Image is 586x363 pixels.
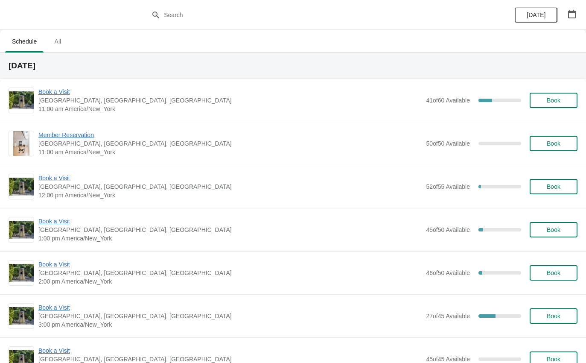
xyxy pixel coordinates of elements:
span: [GEOGRAPHIC_DATA], [GEOGRAPHIC_DATA], [GEOGRAPHIC_DATA] [38,225,422,234]
button: [DATE] [515,7,557,23]
span: 46 of 50 Available [426,269,470,276]
span: All [47,34,68,49]
span: 45 of 45 Available [426,356,470,363]
button: Book [530,222,577,237]
img: Book a Visit | The Noguchi Museum, 33rd Road, Queens, NY, USA | 3:00 pm America/New_York [9,307,34,325]
span: Book a Visit [38,88,422,96]
span: [GEOGRAPHIC_DATA], [GEOGRAPHIC_DATA], [GEOGRAPHIC_DATA] [38,312,422,320]
button: Book [530,308,577,324]
img: Book a Visit | The Noguchi Museum, 33rd Road, Queens, NY, USA | 12:00 pm America/New_York [9,178,34,196]
img: Book a Visit | The Noguchi Museum, 33rd Road, Queens, NY, USA | 2:00 pm America/New_York [9,264,34,282]
button: Book [530,265,577,281]
span: [GEOGRAPHIC_DATA], [GEOGRAPHIC_DATA], [GEOGRAPHIC_DATA] [38,139,422,148]
span: Book a Visit [38,217,422,225]
span: Book [547,313,560,319]
img: Book a Visit | The Noguchi Museum, 33rd Road, Queens, NY, USA | 11:00 am America/New_York [9,91,34,109]
span: Book a Visit [38,303,422,312]
h2: [DATE] [9,61,577,70]
span: Book a Visit [38,346,422,355]
span: 41 of 60 Available [426,97,470,104]
span: Book a Visit [38,260,422,269]
span: Book [547,269,560,276]
button: Book [530,136,577,151]
span: 45 of 50 Available [426,226,470,233]
span: 52 of 55 Available [426,183,470,190]
span: Book [547,183,560,190]
button: Book [530,93,577,108]
button: Book [530,179,577,194]
span: 2:00 pm America/New_York [38,277,422,286]
span: 11:00 am America/New_York [38,105,422,113]
span: 1:00 pm America/New_York [38,234,422,243]
span: Schedule [5,34,44,49]
span: Book [547,356,560,363]
span: 3:00 pm America/New_York [38,320,422,329]
span: Book [547,226,560,233]
img: Book a Visit | The Noguchi Museum, 33rd Road, Queens, NY, USA | 1:00 pm America/New_York [9,221,34,239]
span: [GEOGRAPHIC_DATA], [GEOGRAPHIC_DATA], [GEOGRAPHIC_DATA] [38,96,422,105]
span: [GEOGRAPHIC_DATA], [GEOGRAPHIC_DATA], [GEOGRAPHIC_DATA] [38,182,422,191]
span: 11:00 am America/New_York [38,148,422,156]
span: 50 of 50 Available [426,140,470,147]
span: Member Reservation [38,131,422,139]
img: Member Reservation | The Noguchi Museum, 33rd Road, Queens, NY, USA | 11:00 am America/New_York [13,131,30,156]
span: 12:00 pm America/New_York [38,191,422,199]
span: Book [547,140,560,147]
span: [DATE] [527,12,545,18]
span: Book [547,97,560,104]
span: 27 of 45 Available [426,313,470,319]
span: [GEOGRAPHIC_DATA], [GEOGRAPHIC_DATA], [GEOGRAPHIC_DATA] [38,269,422,277]
input: Search [163,7,440,23]
span: Book a Visit [38,174,422,182]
